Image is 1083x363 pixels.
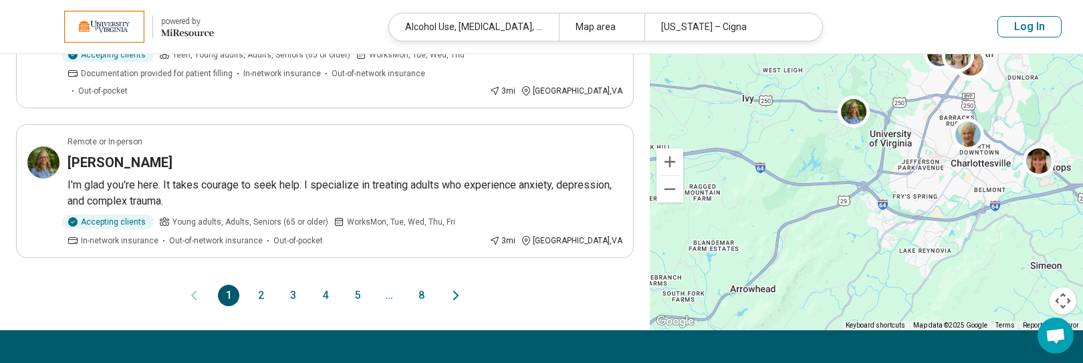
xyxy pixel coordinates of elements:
[521,85,622,97] div: [GEOGRAPHIC_DATA] , VA
[656,148,683,175] button: Zoom in
[378,285,400,306] span: ...
[332,68,425,80] span: Out-of-network insurance
[62,47,154,62] div: Accepting clients
[656,176,683,203] button: Zoom out
[347,216,455,228] span: Works Mon, Tue, Wed, Thu, Fri
[78,85,128,97] span: Out-of-pocket
[282,285,304,306] button: 3
[1023,322,1079,329] a: Report a map error
[172,216,328,228] span: Young adults, Adults, Seniors (65 or older)
[997,16,1062,37] button: Log In
[489,235,515,247] div: 3 mi
[68,136,142,148] p: Remote or In-person
[346,285,368,306] button: 5
[68,153,172,172] h3: [PERSON_NAME]
[1038,318,1074,354] div: Open chat
[161,15,214,27] div: powered by
[369,49,465,61] span: Works Mon, Tue, Wed, Thu
[314,285,336,306] button: 4
[846,321,905,330] button: Keyboard shortcuts
[21,11,214,43] a: University of Virginiapowered by
[273,235,323,247] span: Out-of-pocket
[913,322,987,329] span: Map data ©2025 Google
[389,13,559,41] div: Alcohol Use, [MEDICAL_DATA], Grief and Loss, [MEDICAL_DATA] (OCD), Substance Use
[243,68,321,80] span: In-network insurance
[81,68,233,80] span: Documentation provided for patient filling
[81,235,158,247] span: In-network insurance
[1050,287,1076,314] button: Map camera controls
[186,285,202,306] button: Previous page
[172,49,350,61] span: Teen, Young adults, Adults, Seniors (65 or older)
[64,11,144,43] img: University of Virginia
[559,13,644,41] div: Map area
[653,313,697,330] a: Open this area in Google Maps (opens a new window)
[218,285,239,306] button: 1
[250,285,271,306] button: 2
[68,177,622,209] p: I'm glad you're here. It takes courage to seek help. I specialize in treating adults who experien...
[410,285,432,306] button: 8
[448,285,464,306] button: Next page
[653,313,697,330] img: Google
[644,13,814,41] div: [US_STATE] – Cigna
[489,85,515,97] div: 3 mi
[62,215,154,229] div: Accepting clients
[169,235,263,247] span: Out-of-network insurance
[995,322,1015,329] a: Terms (opens in new tab)
[521,235,622,247] div: [GEOGRAPHIC_DATA] , VA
